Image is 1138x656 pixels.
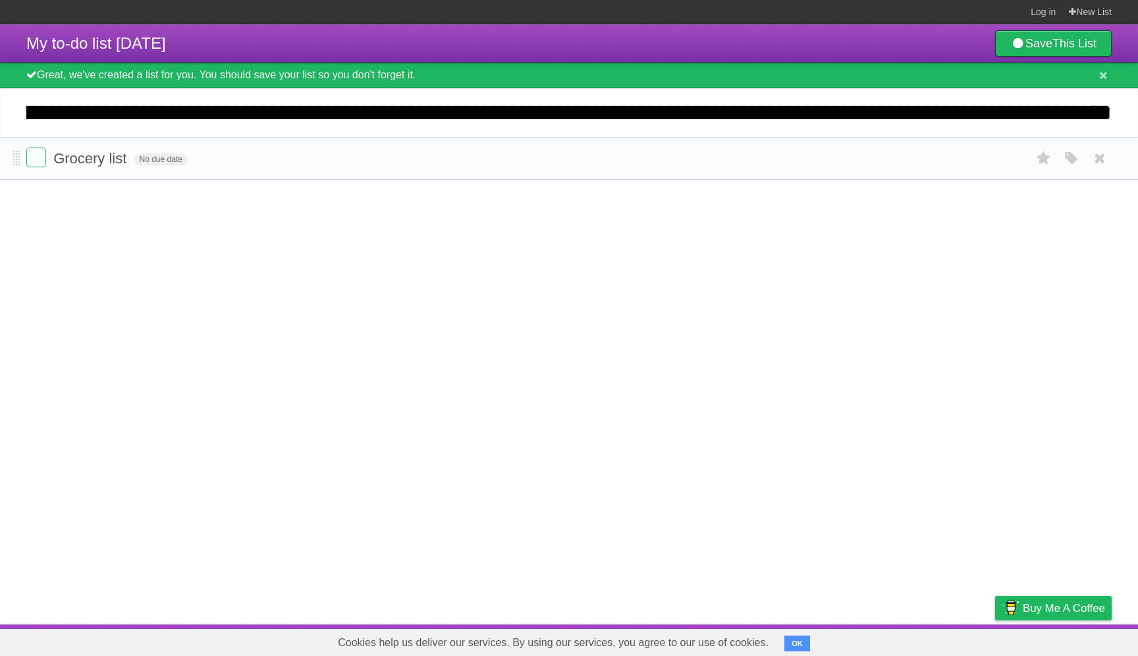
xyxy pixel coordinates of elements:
[1023,597,1105,620] span: Buy me a coffee
[933,628,962,653] a: Terms
[784,636,810,651] button: OK
[53,150,130,167] span: Grocery list
[1052,37,1097,50] b: This List
[978,628,1012,653] a: Privacy
[1002,597,1019,619] img: Buy me a coffee
[26,148,46,167] label: Done
[134,153,188,165] span: No due date
[863,628,917,653] a: Developers
[26,34,166,52] span: My to-do list [DATE]
[325,630,782,656] span: Cookies help us deliver our services. By using our services, you agree to our use of cookies.
[1029,628,1112,653] a: Suggest a feature
[820,628,848,653] a: About
[995,596,1112,620] a: Buy me a coffee
[995,30,1112,57] a: SaveThis List
[1031,148,1056,169] label: Star task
